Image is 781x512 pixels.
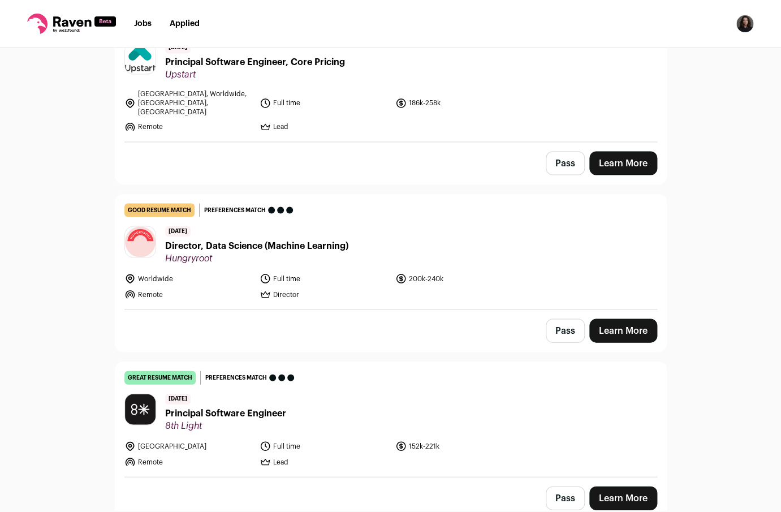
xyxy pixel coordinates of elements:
span: Principal Software Engineer, Core Pricing [165,55,345,69]
a: Applied [170,20,200,28]
li: Lead [260,121,389,132]
button: Pass [546,151,585,175]
li: [GEOGRAPHIC_DATA] [124,440,253,451]
a: Learn More [589,486,657,510]
li: Full time [260,273,389,284]
span: [DATE] [165,393,191,404]
img: dfd728e3fb47fdea54b215254a5a375c6ef16a04fb3c5d1c381684680e5bbace.jpg [125,226,156,257]
span: Director, Data Science (Machine Learning) [165,239,348,252]
a: great resume match Preferences match [DATE] Principal Software Engineer 8th Light [GEOGRAPHIC_DAT... [115,362,666,476]
li: Full time [260,89,389,117]
li: Remote [124,121,253,132]
li: Lead [260,456,389,467]
button: Pass [546,486,585,510]
span: Upstart [165,69,345,80]
span: 8th Light [165,420,286,431]
a: Jobs [134,20,152,28]
img: 4fe73e4809cff28d7346e0898cd5e4e9ea1ea5ac9d1deed0a36356e0abf6f376.png [125,394,156,424]
li: Remote [124,289,253,300]
a: Learn More [589,319,657,342]
button: Pass [546,319,585,342]
button: Open dropdown [736,15,754,33]
span: [DATE] [165,42,191,53]
li: Director [260,289,389,300]
span: Hungryroot [165,252,348,264]
span: Principal Software Engineer [165,406,286,420]
img: b62aa42298112786ee09b448f8424fe8214e8e4b0f39baff56fdf86041132ec2.jpg [125,43,156,74]
div: good resume match [124,203,195,217]
li: 152k-221k [395,440,524,451]
span: Preferences match [204,204,266,216]
li: 186k-258k [395,89,524,117]
a: great resume match Preferences match [DATE] Principal Software Engineer, Core Pricing Upstart [GE... [115,11,666,141]
a: Learn More [589,151,657,175]
a: good resume match Preferences match [DATE] Director, Data Science (Machine Learning) Hungryroot W... [115,194,666,309]
li: Worldwide [124,273,253,284]
li: Remote [124,456,253,467]
span: [DATE] [165,226,191,236]
li: 200k-240k [395,273,524,284]
li: [GEOGRAPHIC_DATA], Worldwide, [GEOGRAPHIC_DATA], [GEOGRAPHIC_DATA] [124,89,253,117]
div: great resume match [124,371,196,384]
span: Preferences match [205,372,267,383]
img: 172887-medium_jpg [736,15,754,33]
li: Full time [260,440,389,451]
